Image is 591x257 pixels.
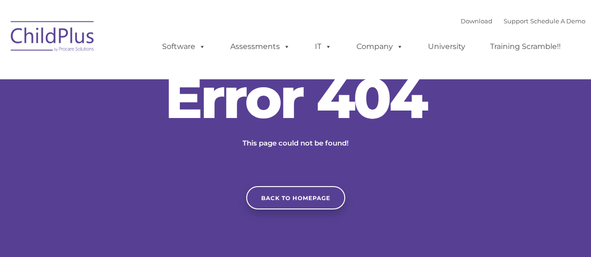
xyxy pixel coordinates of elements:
a: Download [461,17,492,25]
font: | [461,17,585,25]
a: IT [306,37,341,56]
a: Support [504,17,528,25]
a: Back to homepage [246,186,345,209]
a: University [419,37,475,56]
a: Company [347,37,413,56]
a: Software [153,37,215,56]
h2: Error 404 [156,70,436,126]
img: ChildPlus by Procare Solutions [6,14,100,61]
a: Training Scramble!! [481,37,570,56]
p: This page could not be found! [198,138,394,149]
a: Schedule A Demo [530,17,585,25]
a: Assessments [221,37,299,56]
